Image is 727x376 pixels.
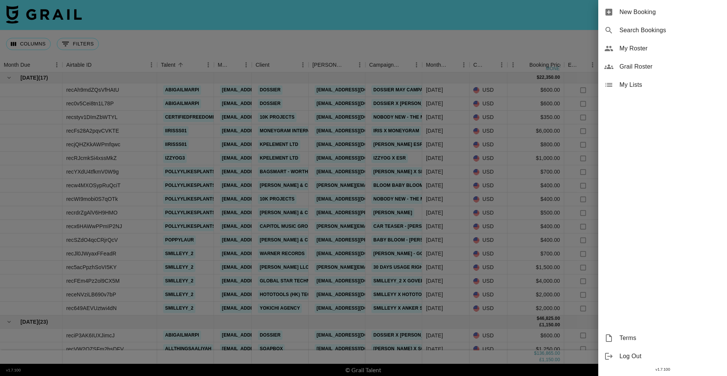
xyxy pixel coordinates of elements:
span: New Booking [619,8,721,17]
div: Log Out [598,347,727,365]
div: My Lists [598,76,727,94]
span: Grail Roster [619,62,721,71]
div: Terms [598,329,727,347]
div: My Roster [598,39,727,58]
span: My Roster [619,44,721,53]
div: v 1.7.100 [598,365,727,373]
span: Log Out [619,352,721,361]
div: Search Bookings [598,21,727,39]
span: My Lists [619,80,721,89]
div: New Booking [598,3,727,21]
span: Search Bookings [619,26,721,35]
span: Terms [619,334,721,343]
div: Grail Roster [598,58,727,76]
